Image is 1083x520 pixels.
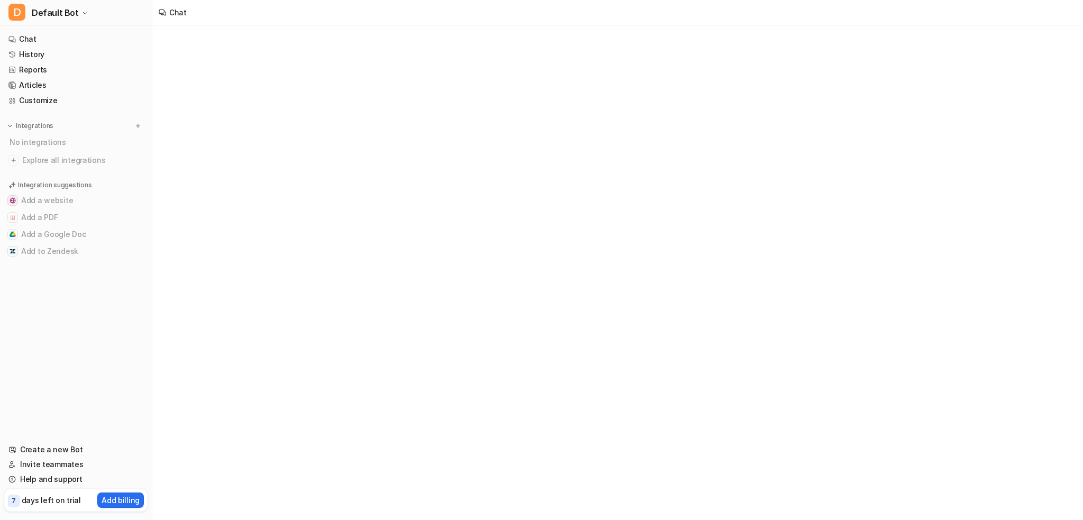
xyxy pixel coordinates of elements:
[169,7,187,18] div: Chat
[22,152,143,169] span: Explore all integrations
[4,78,148,93] a: Articles
[97,492,144,508] button: Add billing
[6,133,148,151] div: No integrations
[8,4,25,21] span: D
[12,496,16,506] p: 7
[32,5,79,20] span: Default Bot
[4,192,148,209] button: Add a websiteAdd a website
[18,180,91,190] p: Integration suggestions
[8,155,19,166] img: explore all integrations
[4,47,148,62] a: History
[4,62,148,77] a: Reports
[4,442,148,457] a: Create a new Bot
[10,214,16,221] img: Add a PDF
[102,495,140,506] p: Add billing
[6,122,14,130] img: expand menu
[4,153,148,168] a: Explore all integrations
[134,122,142,130] img: menu_add.svg
[16,122,53,130] p: Integrations
[4,243,148,260] button: Add to ZendeskAdd to Zendesk
[4,472,148,487] a: Help and support
[4,226,148,243] button: Add a Google DocAdd a Google Doc
[4,93,148,108] a: Customize
[4,457,148,472] a: Invite teammates
[22,495,81,506] p: days left on trial
[4,32,148,47] a: Chat
[4,121,57,131] button: Integrations
[10,197,16,204] img: Add a website
[10,248,16,254] img: Add to Zendesk
[10,231,16,238] img: Add a Google Doc
[4,209,148,226] button: Add a PDFAdd a PDF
